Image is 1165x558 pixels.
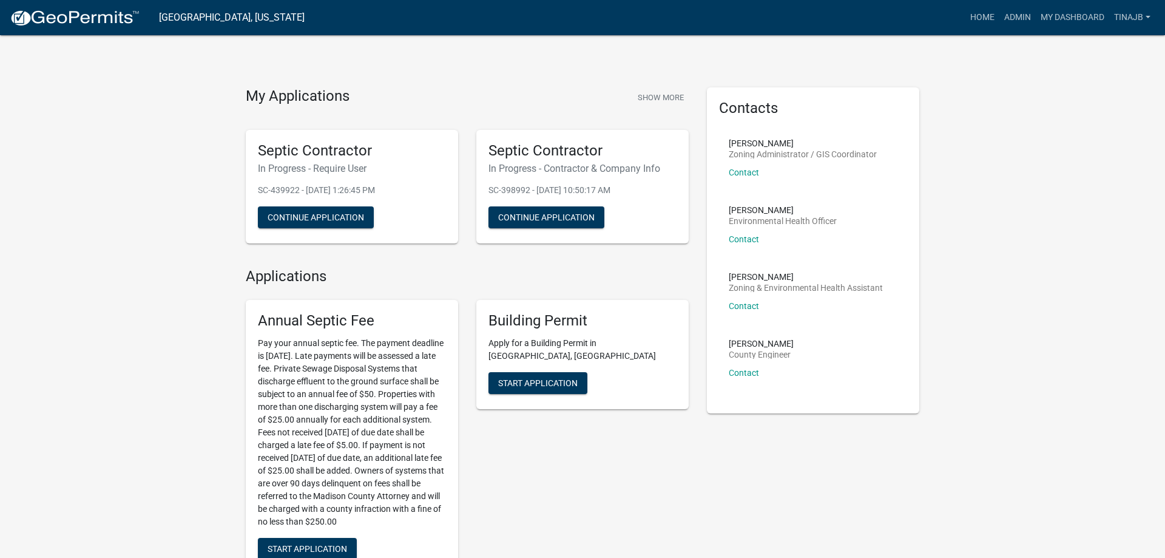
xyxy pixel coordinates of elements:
[729,139,877,148] p: [PERSON_NAME]
[729,284,883,292] p: Zoning & Environmental Health Assistant
[246,87,349,106] h4: My Applications
[729,368,759,378] a: Contact
[246,268,689,285] h4: Applications
[1036,6,1109,29] a: My Dashboard
[729,234,759,244] a: Contact
[719,100,907,117] h5: Contacts
[729,168,759,177] a: Contact
[258,163,446,174] h6: In Progress - Require User
[729,206,837,214] p: [PERSON_NAME]
[488,206,604,228] button: Continue Application
[488,184,677,197] p: SC-398992 - [DATE] 10:50:17 AM
[488,163,677,174] h6: In Progress - Contractor & Company Info
[729,301,759,311] a: Contact
[729,339,794,348] p: [PERSON_NAME]
[258,206,374,228] button: Continue Application
[258,312,446,330] h5: Annual Septic Fee
[488,312,677,330] h5: Building Permit
[729,217,837,225] p: Environmental Health Officer
[159,7,305,28] a: [GEOGRAPHIC_DATA], [US_STATE]
[488,142,677,160] h5: Septic Contractor
[965,6,999,29] a: Home
[258,184,446,197] p: SC-439922 - [DATE] 1:26:45 PM
[268,544,347,554] span: Start Application
[729,150,877,158] p: Zoning Administrator / GIS Coordinator
[258,142,446,160] h5: Septic Contractor
[258,337,446,528] p: Pay your annual septic fee. The payment deadline is [DATE]. Late payments will be assessed a late...
[633,87,689,107] button: Show More
[999,6,1036,29] a: Admin
[1109,6,1155,29] a: Tinajb
[488,337,677,362] p: Apply for a Building Permit in [GEOGRAPHIC_DATA], [GEOGRAPHIC_DATA]
[729,350,794,359] p: County Engineer
[498,378,578,388] span: Start Application
[488,372,587,394] button: Start Application
[729,273,883,281] p: [PERSON_NAME]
